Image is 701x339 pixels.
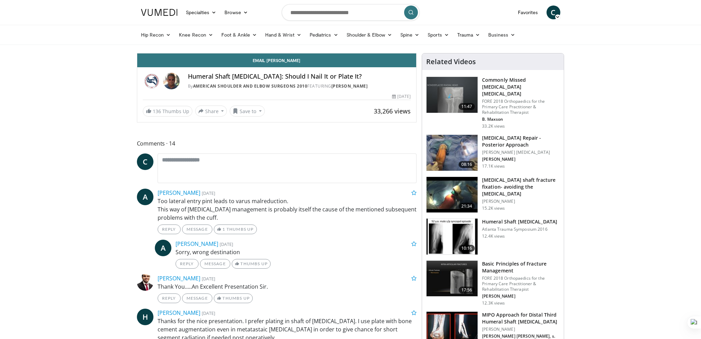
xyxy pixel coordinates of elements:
p: Sorry, wrong destination [176,248,417,256]
div: By FEATURING [188,83,411,89]
span: 1 [222,227,225,232]
img: Avatar [137,274,153,291]
a: Trauma [453,28,484,42]
a: Message [182,225,212,234]
p: 17.1K views [482,163,505,169]
a: [PERSON_NAME] [331,83,368,89]
a: [PERSON_NAME] [158,309,200,317]
p: Thank You.....An Excellent Presentation Sir. [158,282,417,291]
h4: Humeral Shaft [MEDICAL_DATA]: Should I Nail It or Plate It? [188,73,411,80]
a: Browse [220,6,252,19]
a: Foot & Ankle [217,28,261,42]
p: 12.3K views [482,300,505,306]
span: 08:16 [459,161,475,168]
a: 21:34 [MEDICAL_DATA] shaft fracture fixation- avoiding the [MEDICAL_DATA] [PERSON_NAME] 15.2K views [426,177,560,213]
p: FORE 2018 Orthopaedics for the Primary Care Practitioner & Rehabilitation Therapist [482,99,560,115]
h3: MIPO Approach for Distal Third Humeral Shaft [MEDICAL_DATA] [482,311,560,325]
input: Search topics, interventions [282,4,420,21]
a: Business [484,28,519,42]
h3: Basic Principles of Fracture Management [482,260,560,274]
h3: Commonly Missed [MEDICAL_DATA] [MEDICAL_DATA] [482,77,560,97]
a: 08:16 [MEDICAL_DATA] Repair - Posterior Approach [PERSON_NAME] [MEDICAL_DATA] [PERSON_NAME] 17.1K... [426,134,560,171]
img: American Shoulder and Elbow Surgeons 2010 [143,73,160,89]
a: [PERSON_NAME] [176,240,218,248]
a: Email [PERSON_NAME] [137,53,417,67]
a: [PERSON_NAME] [158,189,200,197]
p: FORE 2018 Orthopaedics for the Primary Care Practitioner & Rehabilitation Therapist [482,276,560,292]
span: 11:47 [459,103,475,110]
small: [DATE] [220,241,233,247]
p: 12.4K views [482,233,505,239]
a: Hip Recon [137,28,175,42]
p: [PERSON_NAME] [MEDICAL_DATA] [482,150,560,155]
span: 10:16 [459,245,475,252]
a: Reply [158,225,181,234]
a: C [137,153,153,170]
p: [PERSON_NAME] [482,327,560,332]
a: Reply [158,293,181,303]
div: [DATE] [392,93,411,100]
h3: [MEDICAL_DATA] shaft fracture fixation- avoiding the [MEDICAL_DATA] [482,177,560,197]
span: 17:56 [459,287,475,293]
h4: Related Videos [426,58,476,66]
a: Favorites [514,6,542,19]
p: 33.2K views [482,123,505,129]
a: 136 Thumbs Up [143,106,192,117]
small: [DATE] [202,190,215,196]
a: 10:16 Humeral Shaft [MEDICAL_DATA] Atlanta Trauma Symposium 2016 12.4K views [426,218,560,255]
p: Too lateral entry pint leads to varus malreduction. This way of [MEDICAL_DATA] management is prob... [158,197,417,222]
a: Pediatrics [306,28,342,42]
p: [PERSON_NAME] [482,293,560,299]
img: 242296_0001_1.png.150x105_q85_crop-smart_upscale.jpg [427,177,478,213]
span: 33,266 views [374,107,411,115]
h3: [MEDICAL_DATA] Repair - Posterior Approach [482,134,560,148]
p: B. Maxson [482,117,560,122]
span: 21:34 [459,203,475,210]
span: Comments 14 [137,139,417,148]
a: A [155,240,171,256]
img: b2c65235-e098-4cd2-ab0f-914df5e3e270.150x105_q85_crop-smart_upscale.jpg [427,77,478,113]
button: Share [195,106,227,117]
a: Thumbs Up [232,259,271,269]
img: Avatar [163,73,180,89]
span: 136 [153,108,161,114]
a: Message [200,259,230,269]
a: 1 Thumbs Up [214,225,257,234]
button: Save to [230,106,265,117]
a: 11:47 Commonly Missed [MEDICAL_DATA] [MEDICAL_DATA] FORE 2018 Orthopaedics for the Primary Care P... [426,77,560,129]
small: [DATE] [202,276,215,282]
a: Thumbs Up [214,293,253,303]
a: H [137,309,153,325]
a: Specialties [182,6,221,19]
a: Spine [396,28,423,42]
a: Hand & Wrist [261,28,306,42]
a: Knee Recon [175,28,217,42]
img: 2d9d5c8a-c6e4-4c2d-a054-0024870ca918.150x105_q85_crop-smart_upscale.jpg [427,135,478,171]
a: Reply [176,259,199,269]
p: [PERSON_NAME] [482,199,560,204]
h3: Humeral Shaft [MEDICAL_DATA] [482,218,557,225]
a: C [547,6,560,19]
a: [PERSON_NAME] [158,275,200,282]
a: Sports [423,28,453,42]
img: VuMedi Logo [141,9,178,16]
a: A [137,189,153,205]
a: Message [182,293,212,303]
small: [DATE] [202,310,215,316]
a: American Shoulder and Elbow Surgeons 2010 [193,83,308,89]
p: Atlanta Trauma Symposium 2016 [482,227,557,232]
p: 15.2K views [482,206,505,211]
img: bc1996f8-a33c-46db-95f7-836c2427973f.150x105_q85_crop-smart_upscale.jpg [427,261,478,297]
p: [PERSON_NAME] [482,157,560,162]
a: Shoulder & Elbow [342,28,396,42]
img: 07b752e8-97b8-4335-b758-0a065a348e4e.150x105_q85_crop-smart_upscale.jpg [427,219,478,255]
a: 17:56 Basic Principles of Fracture Management FORE 2018 Orthopaedics for the Primary Care Practit... [426,260,560,306]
